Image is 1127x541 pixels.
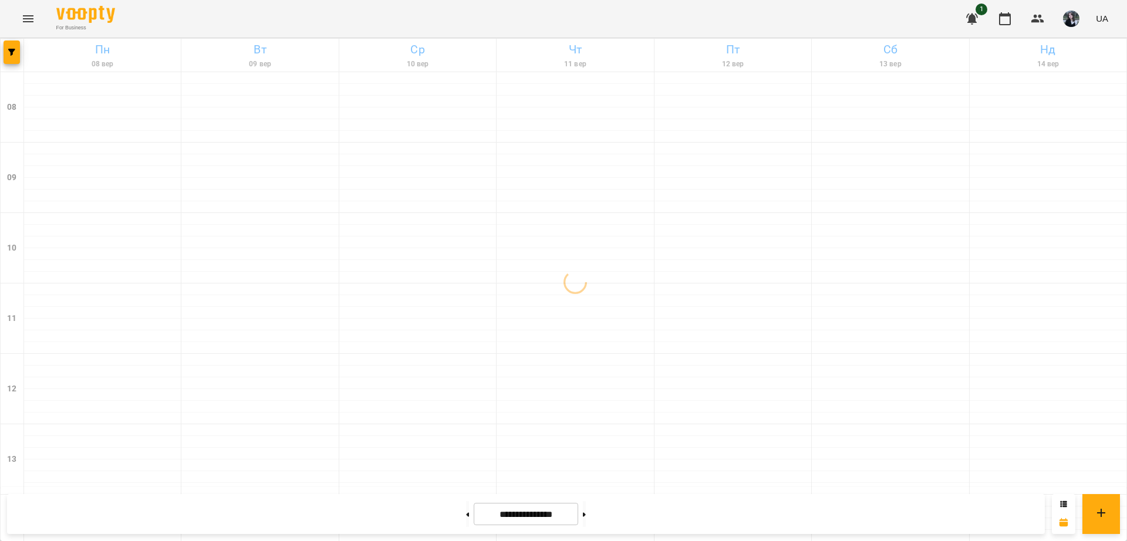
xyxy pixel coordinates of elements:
[976,4,987,15] span: 1
[971,40,1125,59] h6: Нд
[1096,12,1108,25] span: UA
[7,453,16,466] h6: 13
[1091,8,1113,29] button: UA
[341,59,494,70] h6: 10 вер
[26,40,179,59] h6: Пн
[341,40,494,59] h6: Ср
[7,242,16,255] h6: 10
[183,40,336,59] h6: Вт
[7,171,16,184] h6: 09
[7,383,16,395] h6: 12
[56,24,115,32] span: For Business
[814,40,967,59] h6: Сб
[498,40,652,59] h6: Чт
[7,101,16,114] h6: 08
[7,312,16,325] h6: 11
[814,59,967,70] h6: 13 вер
[971,59,1125,70] h6: 14 вер
[656,40,809,59] h6: Пт
[14,5,42,33] button: Menu
[183,59,336,70] h6: 09 вер
[498,59,652,70] h6: 11 вер
[26,59,179,70] h6: 08 вер
[656,59,809,70] h6: 12 вер
[1063,11,1079,27] img: 91885ff653e4a9d6131c60c331ff4ae6.jpeg
[56,6,115,23] img: Voopty Logo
